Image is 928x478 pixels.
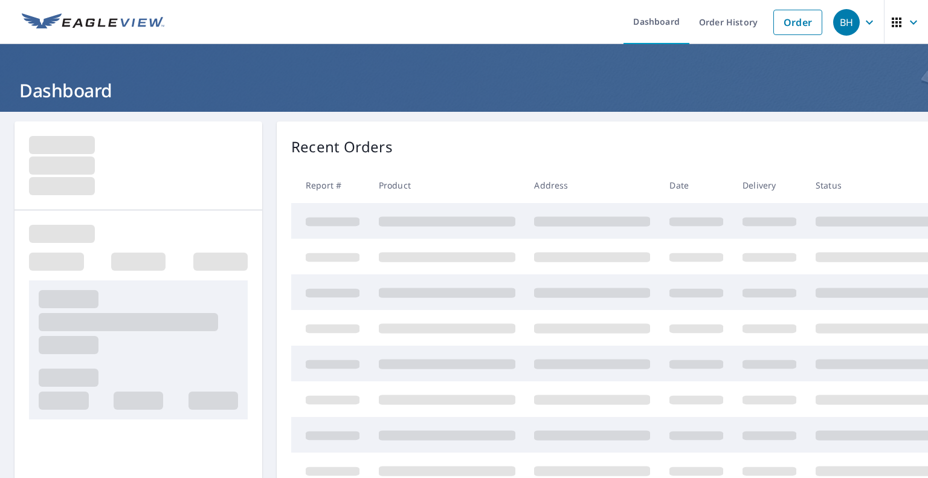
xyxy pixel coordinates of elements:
th: Delivery [733,167,806,203]
th: Address [524,167,660,203]
a: Order [773,10,822,35]
div: BH [833,9,860,36]
th: Product [369,167,525,203]
h1: Dashboard [14,78,913,103]
img: EV Logo [22,13,164,31]
th: Report # [291,167,369,203]
th: Date [660,167,733,203]
p: Recent Orders [291,136,393,158]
